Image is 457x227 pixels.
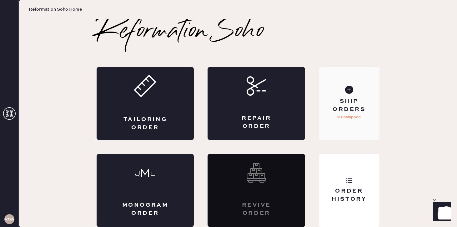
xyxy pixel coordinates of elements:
div: Order History [324,187,374,203]
div: Monogram Order [122,201,169,217]
h2: Reformation Soho [97,19,264,44]
div: Repair Order [233,114,280,130]
h3: RSA [4,217,14,221]
div: Revive order [233,201,280,217]
iframe: Front Chat [427,199,454,226]
div: Ship Orders [324,98,374,113]
span: Reformation Soho Home [29,6,82,13]
div: Tailoring Order [122,116,169,131]
p: 9 Unshipped [337,113,361,121]
div: Interested? Contact us at care@hemster.co [208,154,305,227]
